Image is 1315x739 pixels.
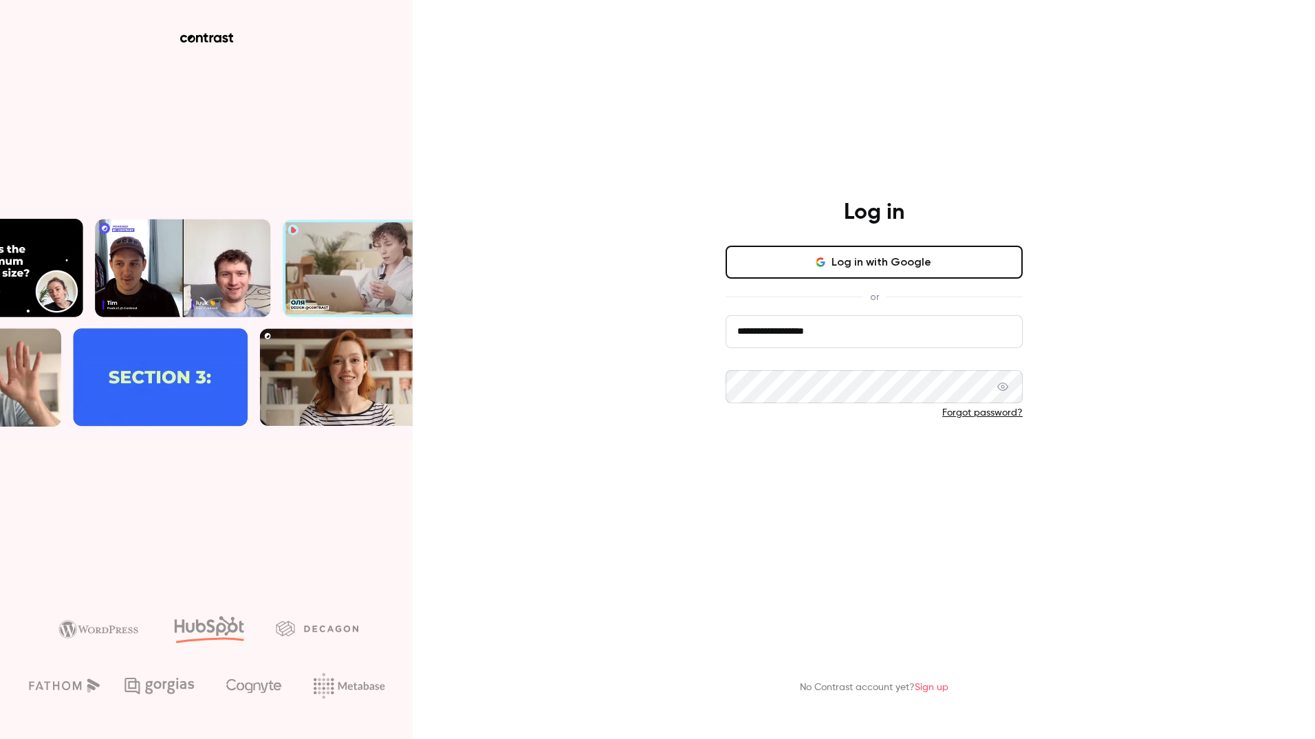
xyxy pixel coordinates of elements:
[800,681,948,695] p: No Contrast account yet?
[726,246,1023,279] button: Log in with Google
[863,290,886,304] span: or
[915,683,948,692] a: Sign up
[844,199,904,226] h4: Log in
[726,442,1023,475] button: Log in
[942,408,1023,418] a: Forgot password?
[276,621,358,636] img: decagon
